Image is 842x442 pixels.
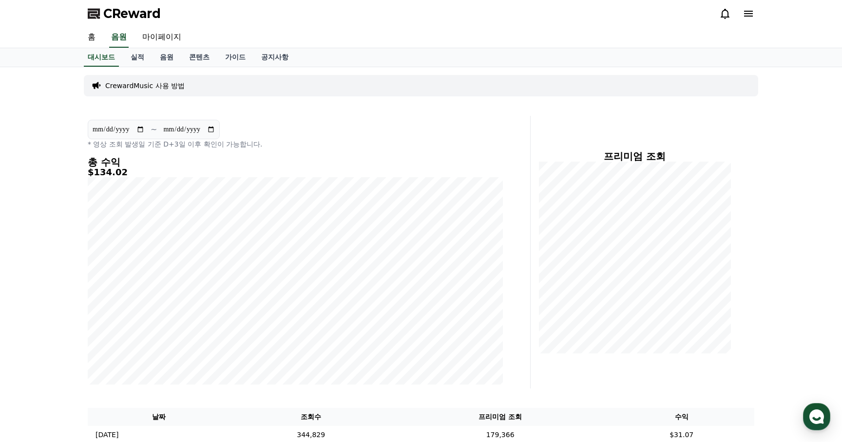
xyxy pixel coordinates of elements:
a: 공지사항 [253,48,296,67]
a: 콘텐츠 [181,48,217,67]
th: 날짜 [88,408,230,426]
a: 실적 [123,48,152,67]
p: ~ [151,124,157,135]
th: 조회수 [230,408,392,426]
h4: 총 수익 [88,157,503,167]
span: CReward [103,6,161,21]
p: [DATE] [96,430,118,440]
p: * 영상 조회 발생일 기준 D+3일 이후 확인이 가능합니다. [88,139,503,149]
th: 프리미엄 조회 [392,408,609,426]
h5: $134.02 [88,167,503,177]
a: 음원 [152,48,181,67]
a: 마이페이지 [134,27,189,48]
a: 대시보드 [84,48,119,67]
a: CrewardMusic 사용 방법 [105,81,185,91]
a: 홈 [80,27,103,48]
a: 음원 [109,27,129,48]
a: 가이드 [217,48,253,67]
a: CReward [88,6,161,21]
th: 수익 [609,408,754,426]
h4: 프리미엄 조회 [538,151,731,162]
